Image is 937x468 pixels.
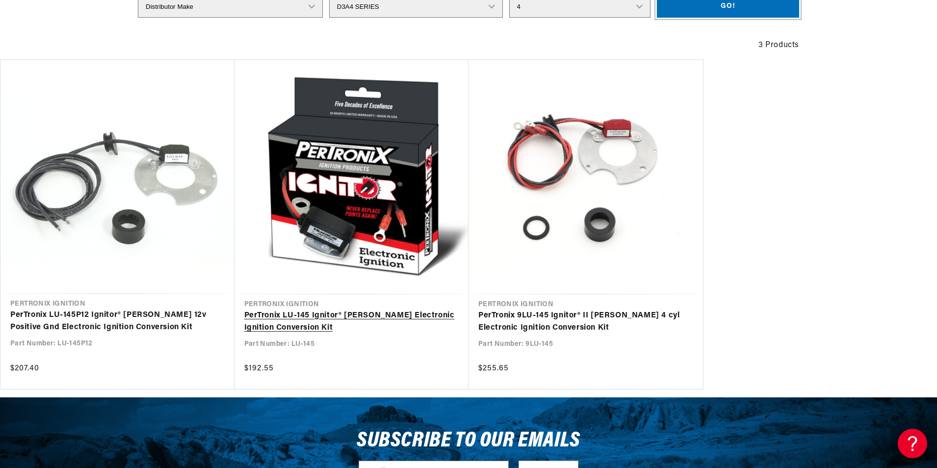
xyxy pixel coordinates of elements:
a: PerTronix 9LU-145 Ignitor® II [PERSON_NAME] 4 cyl Electronic Ignition Conversion Kit [478,310,693,335]
a: PerTronix LU-145 Ignitor® [PERSON_NAME] Electronic Ignition Conversion Kit [244,310,459,335]
h3: Subscribe to our emails [357,432,580,450]
a: PerTronix LU-145P12 Ignitor® [PERSON_NAME] 12v Positive Gnd Electronic Ignition Conversion Kit [10,309,225,334]
div: 3 Products [138,39,799,52]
